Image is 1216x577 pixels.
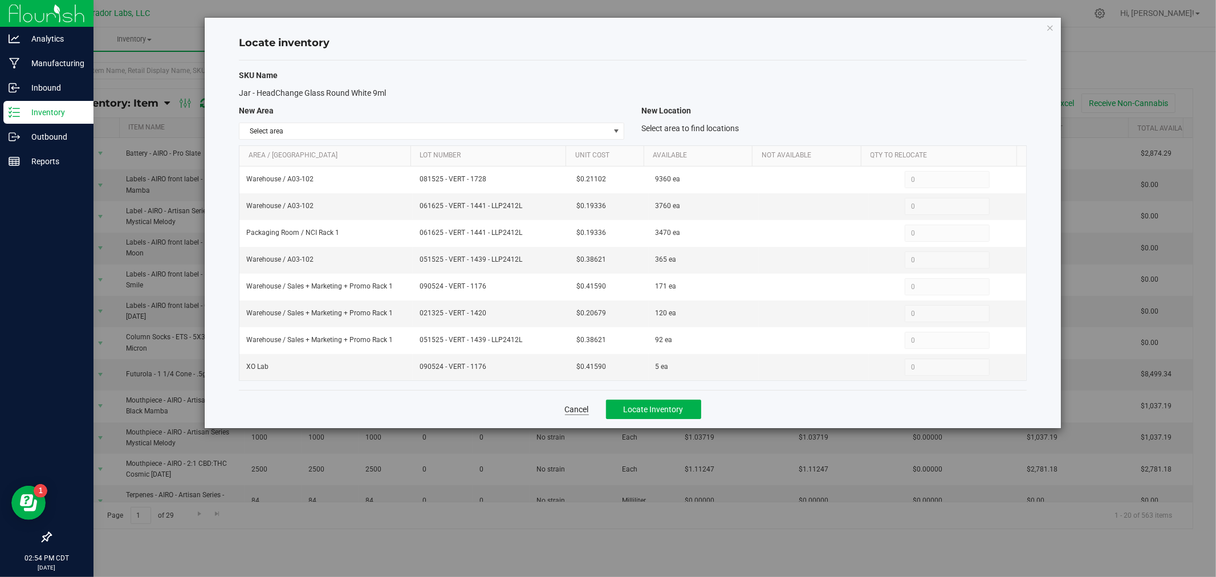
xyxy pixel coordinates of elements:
[20,155,88,168] p: Reports
[20,81,88,95] p: Inbound
[420,174,563,185] span: 081525 - VERT - 1728
[239,106,274,115] span: New Area
[246,174,314,185] span: Warehouse / A03-102
[656,201,681,212] span: 3760 ea
[246,335,393,346] span: Warehouse / Sales + Marketing + Promo Rack 1
[20,105,88,119] p: Inventory
[239,123,609,139] span: Select area
[577,227,607,238] span: $0.19336
[577,174,607,185] span: $0.21102
[420,254,563,265] span: 051525 - VERT - 1439 - LLP2412L
[9,82,20,94] inline-svg: Inbound
[606,400,701,419] button: Locate Inventory
[9,107,20,118] inline-svg: Inventory
[420,151,562,160] a: Lot Number
[420,361,563,372] span: 090524 - VERT - 1176
[11,486,46,520] iframe: Resource center
[577,361,607,372] span: $0.41590
[246,254,314,265] span: Warehouse / A03-102
[246,227,339,238] span: Packaging Room / NCI Rack 1
[5,563,88,572] p: [DATE]
[420,308,563,319] span: 021325 - VERT - 1420
[420,281,563,292] span: 090524 - VERT - 1176
[249,151,406,160] a: Area / [GEOGRAPHIC_DATA]
[653,151,748,160] a: Available
[624,405,684,414] span: Locate Inventory
[9,58,20,69] inline-svg: Manufacturing
[641,124,739,133] span: Select area to find locations
[9,33,20,44] inline-svg: Analytics
[577,308,607,319] span: $0.20679
[9,156,20,167] inline-svg: Reports
[239,71,278,80] span: SKU Name
[420,227,563,238] span: 061625 - VERT - 1441 - LLP2412L
[577,335,607,346] span: $0.38621
[656,335,673,346] span: 92 ea
[609,123,624,139] span: select
[656,281,677,292] span: 171 ea
[246,281,393,292] span: Warehouse / Sales + Marketing + Promo Rack 1
[871,151,1012,160] a: Qty to Relocate
[656,227,681,238] span: 3470 ea
[20,56,88,70] p: Manufacturing
[5,553,88,563] p: 02:54 PM CDT
[239,36,1027,51] h4: Locate inventory
[656,254,677,265] span: 365 ea
[656,174,681,185] span: 9360 ea
[246,308,393,319] span: Warehouse / Sales + Marketing + Promo Rack 1
[20,130,88,144] p: Outbound
[577,281,607,292] span: $0.41590
[577,254,607,265] span: $0.38621
[565,404,589,415] a: Cancel
[246,361,269,372] span: XO Lab
[239,88,386,97] span: Jar - HeadChange Glass Round White 9ml
[577,201,607,212] span: $0.19336
[420,335,563,346] span: 051525 - VERT - 1439 - LLP2412L
[641,106,691,115] span: New Location
[34,484,47,498] iframe: Resource center unread badge
[9,131,20,143] inline-svg: Outbound
[20,32,88,46] p: Analytics
[420,201,563,212] span: 061625 - VERT - 1441 - LLP2412L
[762,151,857,160] a: Not Available
[246,201,314,212] span: Warehouse / A03-102
[656,361,669,372] span: 5 ea
[575,151,640,160] a: Unit Cost
[656,308,677,319] span: 120 ea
